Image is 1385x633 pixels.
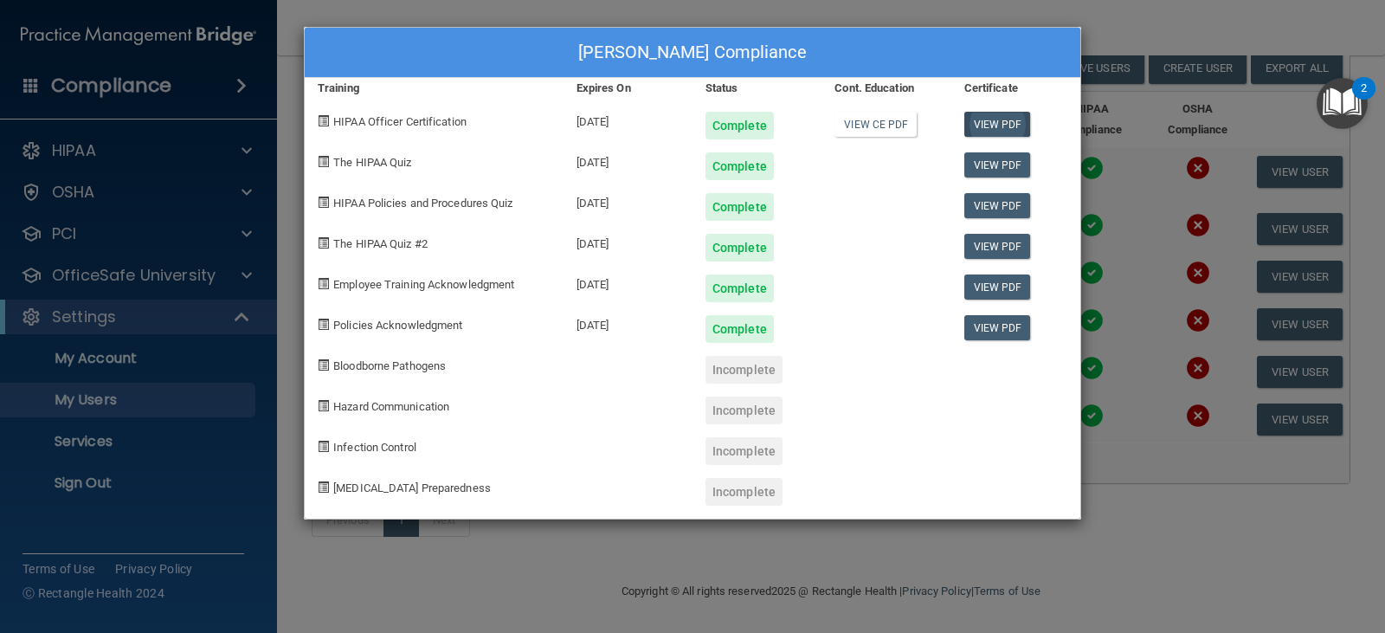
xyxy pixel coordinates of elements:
span: Policies Acknowledgment [333,319,462,332]
span: HIPAA Officer Certification [333,115,467,128]
div: [DATE] [564,262,692,302]
div: Certificate [951,78,1080,99]
div: Status [692,78,821,99]
div: Incomplete [705,356,783,384]
a: View PDF [964,275,1031,300]
div: [DATE] [564,180,692,221]
div: Cont. Education [821,78,950,99]
div: [DATE] [564,139,692,180]
span: [MEDICAL_DATA] Preparedness [333,481,491,494]
span: Employee Training Acknowledgment [333,278,514,291]
div: Expires On [564,78,692,99]
div: Complete [705,112,774,139]
span: Infection Control [333,441,416,454]
a: View PDF [964,112,1031,137]
div: [DATE] [564,99,692,139]
div: [PERSON_NAME] Compliance [305,28,1080,78]
div: Incomplete [705,478,783,506]
div: Complete [705,315,774,343]
span: Bloodborne Pathogens [333,359,446,372]
div: [DATE] [564,302,692,343]
div: Incomplete [705,437,783,465]
iframe: Drift Widget Chat Controller [1085,518,1364,587]
div: Training [305,78,564,99]
a: View PDF [964,315,1031,340]
button: Open Resource Center, 2 new notifications [1317,78,1368,129]
span: The HIPAA Quiz [333,156,411,169]
div: Complete [705,234,774,262]
a: View PDF [964,152,1031,178]
div: [DATE] [564,221,692,262]
div: 2 [1361,88,1367,111]
div: Complete [705,275,774,302]
span: The HIPAA Quiz #2 [333,237,428,250]
span: Hazard Communication [333,400,449,413]
a: View PDF [964,193,1031,218]
div: Complete [705,152,774,180]
a: View PDF [964,234,1031,259]
div: Incomplete [705,397,783,424]
a: View CE PDF [834,112,917,137]
span: HIPAA Policies and Procedures Quiz [333,197,512,210]
div: Complete [705,193,774,221]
